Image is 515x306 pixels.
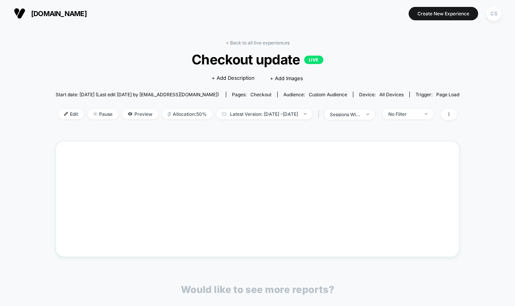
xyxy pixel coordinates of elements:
[425,113,427,115] img: end
[304,56,323,64] p: LIVE
[232,92,272,97] div: Pages:
[162,109,212,119] span: Allocation: 50%
[64,112,68,116] img: edit
[226,40,290,46] a: < Back to all live experiences
[76,51,439,67] span: Checkout update
[366,114,369,115] img: end
[168,112,171,116] img: rebalance
[12,7,89,20] button: [DOMAIN_NAME]
[122,109,158,119] span: Preview
[222,112,226,116] img: calendar
[283,92,347,97] div: Audience:
[31,10,87,18] span: [DOMAIN_NAME]
[250,92,272,97] span: checkout
[14,8,25,19] img: Visually logo
[409,7,478,20] button: Create New Experience
[309,92,347,97] span: Custom Audience
[212,74,255,82] span: + Add Description
[388,111,419,117] div: No Filter
[88,109,118,119] span: Pause
[56,92,219,97] span: Start date: [DATE] (Last edit [DATE] by [EMAIL_ADDRESS][DOMAIN_NAME])
[304,113,306,115] img: end
[270,75,303,81] span: + Add Images
[416,92,459,97] div: Trigger:
[484,6,503,21] button: CS
[216,109,312,119] span: Latest Version: [DATE] - [DATE]
[181,284,335,295] p: Would like to see more reports?
[93,112,97,116] img: end
[316,109,324,120] span: |
[379,92,404,97] span: all devices
[486,6,501,21] div: CS
[58,109,84,119] span: Edit
[330,112,361,117] div: sessions with impression
[353,92,409,97] span: Device:
[436,92,459,97] span: Page Load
